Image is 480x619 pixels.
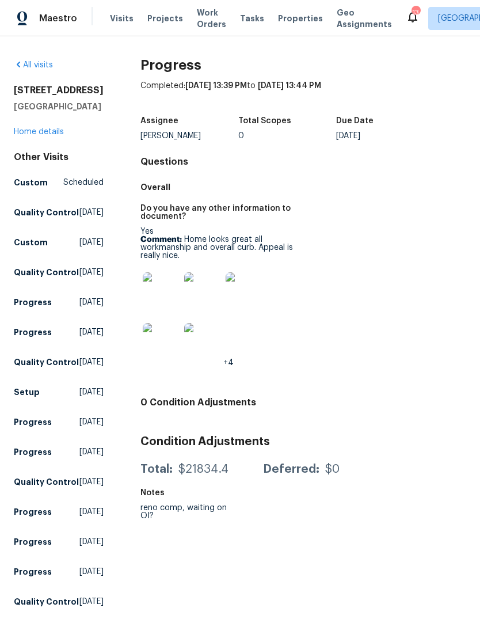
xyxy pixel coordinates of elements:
[14,128,64,136] a: Home details
[14,591,104,612] a: Quality Control[DATE]
[412,7,420,18] div: 13
[79,596,104,607] span: [DATE]
[140,236,294,260] p: Home looks great all workmanship and overall curb. Appeal is really nice.
[14,412,104,432] a: Progress[DATE]
[79,207,104,218] span: [DATE]
[14,61,53,69] a: All visits
[14,177,48,188] h5: Custom
[63,177,104,188] span: Scheduled
[140,156,466,168] h4: Questions
[336,117,374,125] h5: Due Date
[14,297,52,308] h5: Progress
[79,446,104,458] span: [DATE]
[79,356,104,368] span: [DATE]
[14,386,40,398] h5: Setup
[147,13,183,24] span: Projects
[140,117,178,125] h5: Assignee
[14,262,104,283] a: Quality Control[DATE]
[14,531,104,552] a: Progress[DATE]
[14,151,104,163] div: Other Visits
[14,502,104,522] a: Progress[DATE]
[79,386,104,398] span: [DATE]
[14,442,104,462] a: Progress[DATE]
[140,397,466,408] h4: 0 Condition Adjustments
[14,101,104,112] h5: [GEOGRAPHIC_DATA]
[14,446,52,458] h5: Progress
[140,204,294,221] h5: Do you have any other information to document?
[140,489,165,497] h5: Notes
[140,464,173,475] div: Total:
[79,326,104,338] span: [DATE]
[197,7,226,30] span: Work Orders
[79,237,104,248] span: [DATE]
[14,352,104,373] a: Quality Control[DATE]
[258,82,321,90] span: [DATE] 13:44 PM
[79,476,104,488] span: [DATE]
[140,80,466,110] div: Completed: to
[79,416,104,428] span: [DATE]
[79,536,104,548] span: [DATE]
[79,297,104,308] span: [DATE]
[140,59,466,71] h2: Progress
[140,132,238,140] div: [PERSON_NAME]
[14,207,79,218] h5: Quality Control
[263,464,319,475] div: Deferred:
[14,566,52,578] h5: Progress
[140,227,294,367] div: Yes
[14,85,104,96] h2: [STREET_ADDRESS]
[325,464,340,475] div: $0
[14,506,52,518] h5: Progress
[14,536,52,548] h5: Progress
[140,236,182,244] b: Comment:
[14,292,104,313] a: Progress[DATE]
[79,267,104,278] span: [DATE]
[14,356,79,368] h5: Quality Control
[178,464,228,475] div: $21834.4
[223,359,234,367] span: +4
[140,181,466,193] h5: Overall
[140,504,238,520] div: reno comp, waiting on OI?
[14,172,104,193] a: CustomScheduled
[240,14,264,22] span: Tasks
[14,596,79,607] h5: Quality Control
[14,382,104,402] a: Setup[DATE]
[140,436,466,447] h3: Condition Adjustments
[14,472,104,492] a: Quality Control[DATE]
[337,7,392,30] span: Geo Assignments
[79,566,104,578] span: [DATE]
[14,267,79,278] h5: Quality Control
[79,506,104,518] span: [DATE]
[14,202,104,223] a: Quality Control[DATE]
[14,561,104,582] a: Progress[DATE]
[185,82,247,90] span: [DATE] 13:39 PM
[14,232,104,253] a: Custom[DATE]
[238,117,291,125] h5: Total Scopes
[14,322,104,343] a: Progress[DATE]
[39,13,77,24] span: Maestro
[278,13,323,24] span: Properties
[14,326,52,338] h5: Progress
[14,476,79,488] h5: Quality Control
[14,416,52,428] h5: Progress
[336,132,434,140] div: [DATE]
[238,132,336,140] div: 0
[14,237,48,248] h5: Custom
[110,13,134,24] span: Visits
